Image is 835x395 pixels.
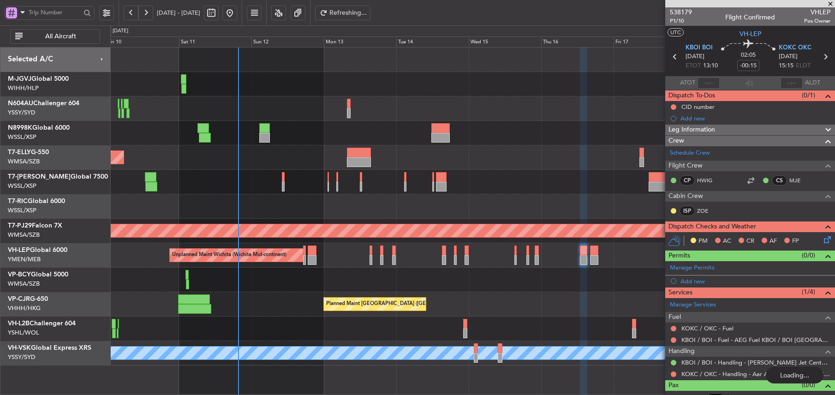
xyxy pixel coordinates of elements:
[8,182,36,190] a: WSSL/XSP
[686,43,713,53] span: KBOI BOI
[804,17,830,25] span: Pos Owner
[670,300,716,310] a: Manage Services
[8,125,70,131] a: N8998KGlobal 6000
[668,161,703,171] span: Flight Crew
[686,61,701,71] span: ETOT
[29,6,81,19] input: Trip Number
[8,198,28,204] span: T7-RIC
[725,12,775,22] div: Flight Confirmed
[680,114,830,122] div: Add new
[670,7,692,17] span: 538179
[668,191,703,202] span: Cabin Crew
[698,78,720,89] input: --:--
[8,198,65,204] a: T7-RICGlobal 6000
[8,157,40,166] a: WMSA/SZB
[680,78,695,88] span: ATOT
[681,324,734,332] a: KOKC / OKC - Fuel
[668,90,715,101] span: Dispatch To-Dos
[8,100,79,107] a: N604AUChallenger 604
[8,149,31,156] span: T7-ELLY
[8,108,36,117] a: YSSY/SYD
[670,149,710,158] a: Schedule Crew
[789,176,810,185] a: MJE
[614,36,686,48] div: Fri 17
[8,247,67,253] a: VH-LEPGlobal 6000
[668,28,684,36] button: UTC
[697,207,718,215] a: ZOE
[326,297,480,311] div: Planned Maint [GEOGRAPHIC_DATA] ([GEOGRAPHIC_DATA] Intl)
[8,345,91,351] a: VH-VSKGlobal Express XRS
[680,206,695,216] div: ISP
[315,6,370,20] button: Refreshing...
[8,255,41,263] a: YMEN/MEB
[681,103,715,111] div: CID number
[680,277,830,285] div: Add new
[541,36,614,48] div: Thu 16
[802,90,815,100] span: (0/1)
[796,61,811,71] span: ELDT
[802,380,815,390] span: (0/0)
[157,9,200,17] span: [DATE] - [DATE]
[686,52,704,61] span: [DATE]
[8,320,76,327] a: VH-L2BChallenger 604
[8,133,36,141] a: WSSL/XSP
[670,17,692,25] span: P1/10
[668,312,681,323] span: Fuel
[681,370,830,378] a: KOKC / OKC - Handling - Aar Aircraft Service KOKC / OKC
[668,251,690,261] span: Permits
[8,76,31,82] span: M-JGVJ
[8,222,62,229] a: T7-PJ29Falcon 7X
[668,380,679,391] span: Pax
[779,61,793,71] span: 15:15
[769,237,777,246] span: AF
[668,346,695,357] span: Handling
[8,296,30,302] span: VP-CJR
[8,76,69,82] a: M-JGVJGlobal 5000
[8,345,31,351] span: VH-VSK
[8,271,31,278] span: VP-BCY
[805,78,820,88] span: ALDT
[668,125,715,135] span: Leg Information
[698,237,708,246] span: PM
[681,336,830,344] a: KBOI / BOI - Fuel - AEG Fuel KBOI / BOI [GEOGRAPHIC_DATA][PERSON_NAME] (EJ Asia Only)
[746,237,754,246] span: CR
[8,296,48,302] a: VP-CJRG-650
[396,36,469,48] div: Tue 14
[697,176,718,185] a: HWIG
[324,36,396,48] div: Mon 13
[8,100,33,107] span: N604AU
[668,221,756,232] span: Dispatch Checks and Weather
[680,175,695,186] div: CP
[8,247,30,253] span: VH-LEP
[668,287,692,298] span: Services
[113,27,128,35] div: [DATE]
[107,36,179,48] div: Fri 10
[804,7,830,17] span: VHLEP
[179,36,251,48] div: Sat 11
[802,287,815,297] span: (1/4)
[779,43,811,53] span: KOKC OKC
[772,175,787,186] div: CS
[8,353,36,361] a: YSSY/SYD
[10,29,100,44] button: All Aircraft
[766,367,823,383] div: Loading...
[8,149,49,156] a: T7-ELLYG-550
[681,359,830,366] a: KBOI / BOI - Handling - [PERSON_NAME] Jet Center KBOI / BOI
[8,320,30,327] span: VH-L2B
[251,36,324,48] div: Sun 12
[723,237,731,246] span: AC
[8,231,40,239] a: WMSA/SZB
[741,51,756,60] span: 02:05
[779,52,798,61] span: [DATE]
[8,125,32,131] span: N8998K
[670,263,715,273] a: Manage Permits
[172,248,286,262] div: Unplanned Maint Wichita (Wichita Mid-continent)
[8,174,71,180] span: T7-[PERSON_NAME]
[469,36,541,48] div: Wed 15
[8,304,41,312] a: VHHH/HKG
[8,280,40,288] a: WMSA/SZB
[8,206,36,215] a: WSSL/XSP
[703,61,718,71] span: 13:10
[8,84,39,92] a: WIHH/HLP
[8,329,39,337] a: YSHL/WOL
